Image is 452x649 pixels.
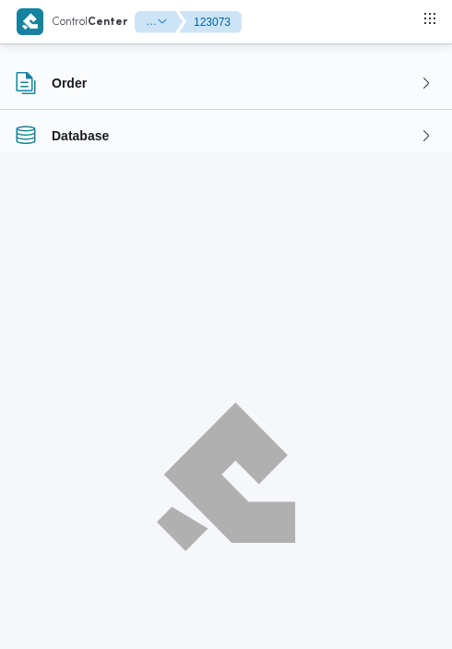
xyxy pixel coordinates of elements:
h3: Order [52,72,87,94]
button: 123073 [179,11,242,33]
button: Order [15,72,437,94]
img: X8yXhbKr1z7QwAAAABJRU5ErkJggg== [17,8,43,35]
img: ILLA Logo [167,414,285,539]
h3: Database [52,125,109,147]
b: Center [88,17,127,28]
button: Database [15,125,437,147]
button: Show collapsed breadcrumbs [146,15,168,28]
